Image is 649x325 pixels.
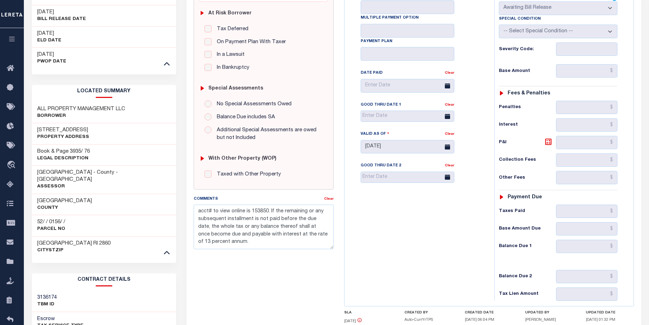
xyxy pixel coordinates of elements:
[37,37,61,44] p: ELD Date
[556,287,618,301] input: $
[37,198,92,205] h3: [GEOGRAPHIC_DATA]
[344,319,356,323] span: [DATE]
[361,131,389,137] label: Valid as Of
[99,241,111,246] span: 2860
[37,113,125,120] p: Borrower
[499,244,556,249] h6: Balance Due 1
[213,38,286,46] label: On Payment Plan With Taxer
[37,301,57,308] p: TBM ID
[344,311,393,315] h4: SLA
[213,171,281,179] label: Taxed with Other Property
[499,16,541,22] label: Special Condition
[465,311,513,315] h4: CREATED DATE
[208,11,252,16] h6: At Risk Borrower
[499,68,556,74] h6: Base Amount
[37,127,89,134] h3: [STREET_ADDRESS]
[37,148,90,155] h3: Book & Page 3935/ 76
[499,105,556,110] h6: Penalties
[499,47,556,52] h6: Severity Code:
[499,274,556,279] h6: Balance Due 2
[37,155,90,162] p: Legal Description
[213,113,275,121] label: Balance Due includes SA
[37,183,171,190] p: Assessor
[445,71,454,75] a: Clear
[361,15,419,21] label: Multiple Payment Option
[445,164,454,167] a: Clear
[37,294,57,301] h3: 3136174
[361,39,392,45] label: Payment Plan
[37,106,125,113] h3: ALL PROPERTY MANAGEMENT LLC
[499,157,556,163] h6: Collection Fees
[445,132,454,136] a: Clear
[508,91,550,97] h6: Fees & Penalties
[499,138,556,147] h6: P&I
[213,100,292,108] label: No Special Assessments Owed
[37,30,61,37] h3: [DATE]
[213,64,249,72] label: In Bankruptcy
[508,194,542,200] h6: Payment due
[404,318,453,322] h5: Auto-CurrYrTPS
[37,51,66,58] h3: [DATE]
[93,241,98,246] span: RI
[194,196,218,202] label: Comments
[361,172,454,183] input: Enter Date
[37,219,65,226] h3: 52/ / 0156/ /
[213,51,245,59] label: In a Lawsuit
[324,197,334,201] a: Clear
[499,175,556,181] h6: Other Fees
[556,101,618,114] input: $
[556,64,618,78] input: $
[32,85,176,98] h2: LOCATED SUMMARY
[361,79,454,93] input: Enter Date
[213,126,323,142] label: Additional Special Assessments are owed but not Included
[32,273,176,286] h2: CONTRACT details
[37,247,111,254] p: CityStZip
[556,222,618,236] input: $
[445,103,454,107] a: Clear
[556,153,618,167] input: $
[499,291,556,297] h6: Tax Lien Amount
[37,134,89,141] p: Property Address
[586,311,634,315] h4: UPDATED DATE
[525,318,574,322] h5: [PERSON_NAME]
[37,169,171,183] h3: [GEOGRAPHIC_DATA] - County - [GEOGRAPHIC_DATA]
[586,318,634,322] h5: [DATE] 01:32 PM
[361,70,383,76] label: Date Paid
[361,163,401,169] label: Good Thru Date 2
[525,311,574,315] h4: UPDATED BY
[556,171,618,184] input: $
[361,140,454,154] input: Enter Date
[37,16,86,23] p: Bill Release Date
[37,226,65,233] p: Parcel No
[499,208,556,214] h6: Taxes Paid
[556,270,618,283] input: $
[361,111,454,122] input: Enter Date
[37,316,83,323] h3: Escrow
[208,86,263,92] h6: Special Assessments
[37,9,86,16] h3: [DATE]
[499,122,556,128] h6: Interest
[208,156,276,162] h6: with Other Property (WOP)
[404,311,453,315] h4: CREATED BY
[361,102,401,108] label: Good Thru Date 1
[556,240,618,253] input: $
[37,241,92,246] span: [GEOGRAPHIC_DATA]
[556,118,618,132] input: $
[465,318,513,322] h5: [DATE] 06:04 PM
[213,25,248,33] label: Tax Deferred
[7,161,18,170] i: travel_explore
[37,205,92,212] p: County
[556,205,618,218] input: $
[499,226,556,232] h6: Base Amount Due
[556,136,618,149] input: $
[37,58,66,65] p: Pwop Date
